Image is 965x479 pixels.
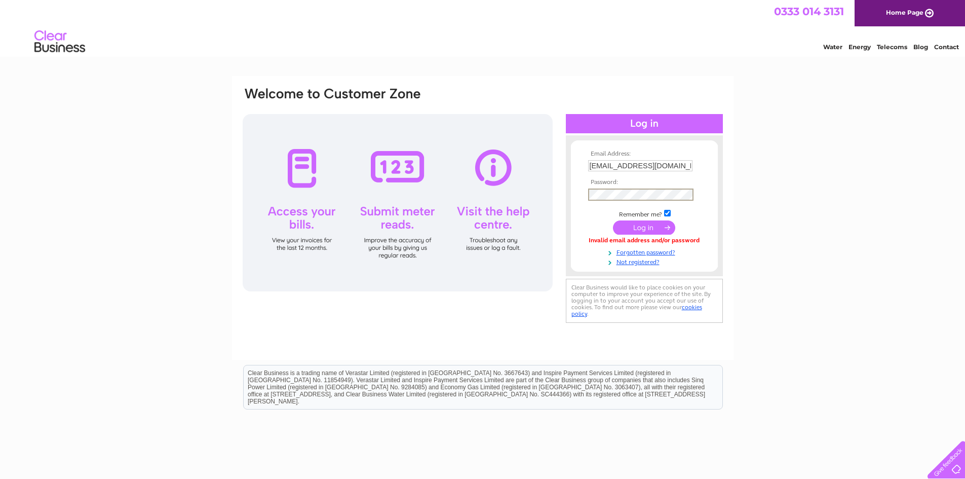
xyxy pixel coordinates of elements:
th: Email Address: [586,151,703,158]
a: Water [823,43,842,51]
a: Forgotten password? [588,247,703,256]
input: Submit [613,220,675,235]
div: Clear Business is a trading name of Verastar Limited (registered in [GEOGRAPHIC_DATA] No. 3667643... [244,6,722,49]
a: Telecoms [877,43,907,51]
a: Not registered? [588,256,703,266]
a: 0333 014 3131 [774,5,844,18]
a: Contact [934,43,959,51]
div: Invalid email address and/or password [588,237,701,244]
th: Password: [586,179,703,186]
div: Clear Business would like to place cookies on your computer to improve your experience of the sit... [566,279,723,323]
a: cookies policy [571,304,702,317]
a: Energy [848,43,871,51]
td: Remember me? [586,208,703,218]
a: Blog [913,43,928,51]
img: logo.png [34,26,86,57]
